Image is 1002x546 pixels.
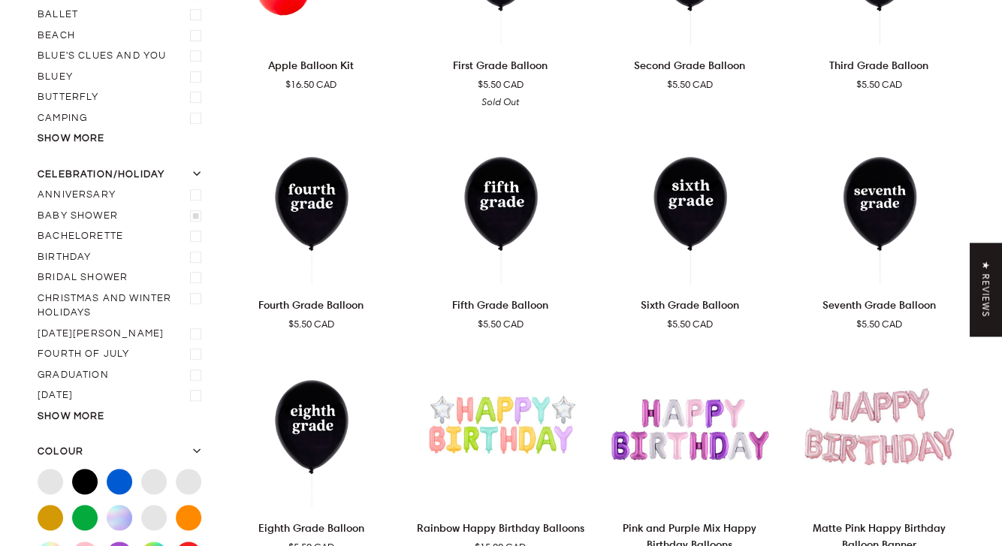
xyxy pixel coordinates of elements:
label: Black [72,469,98,494]
product-grid-item: Fourth Grade Balloon [225,129,397,332]
label: Animal [38,469,63,494]
label: Baby shower [38,206,207,227]
label: Butterfly [38,87,207,108]
label: Birthday [38,247,207,268]
label: Halloween [38,385,207,406]
p: Seventh Grade Balloon [822,297,936,313]
product-grid-item: Sixth Grade Balloon [604,129,775,332]
ul: Filter [38,185,207,406]
span: Colour [38,445,83,460]
em: Sold Out [481,95,519,107]
span: $5.50 CAD [478,77,524,92]
label: Graduation [38,365,207,386]
img: Fifth Grade Balloon [415,129,586,285]
a: Fifth Grade Balloon [415,291,586,331]
p: Apple Balloon Kit [268,57,354,74]
p: Rainbow Happy Birthday Balloons [417,520,584,536]
a: Third Grade Balloon [793,51,964,92]
label: Beach [38,26,207,47]
span: $5.50 CAD [478,317,524,332]
p: Fifth Grade Balloon [452,297,548,313]
product-grid-item: Seventh Grade Balloon [793,129,964,332]
label: Multicolour [141,505,167,530]
a: Matte Pink Happy Birthday Balloon Banner [793,352,964,508]
div: Click to open Judge.me floating reviews tab [970,243,1002,336]
p: Third Grade Balloon [829,57,928,74]
a: Seventh Grade Balloon [793,291,964,331]
p: Sixth Grade Balloon [641,297,739,313]
label: Floral [176,469,201,494]
label: Cinco de Mayo [38,324,207,345]
p: First Grade Balloon [453,57,548,74]
a: Fourth Grade Balloon [225,129,397,285]
span: $5.50 CAD [856,317,902,332]
product-grid-item-variant: Default Title [604,129,775,285]
a: Second Grade Balloon [604,51,775,92]
label: Bachelorette [38,226,207,247]
span: $5.50 CAD [856,77,902,92]
label: Blue [107,469,132,494]
p: Fourth Grade Balloon [258,297,364,313]
button: Colour [38,445,207,463]
label: Ballet [38,5,207,26]
label: Iridescent [107,505,132,530]
product-grid-item-variant: Default Title [415,352,586,508]
product-grid-item: Fifth Grade Balloon [415,129,586,332]
label: Bridal Shower [38,267,207,288]
span: Celebration/Holiday [38,167,164,183]
a: Rainbow Happy Birthday Balloons [415,352,586,508]
span: $16.50 CAD [285,77,337,92]
img: Matte Pink Happy BIrthday Balloon Garland [793,352,964,508]
span: $5.50 CAD [667,317,713,332]
a: Apple Balloon Kit [225,51,397,92]
label: Christmas and Winter Holidays [38,288,207,324]
label: Green [72,505,98,530]
a: Sixth Grade Balloon [604,129,775,285]
span: $5.50 CAD [667,77,713,92]
product-grid-item-variant: Default Title [225,129,397,285]
product-grid-item-variant: Default Title [793,129,964,285]
product-grid-item-variant: Default Title [225,352,397,508]
img: Seventh Grade Balloon [793,129,964,285]
label: Blue's Clues and You [38,46,207,67]
product-grid-item-variant: Default Title [604,352,775,508]
a: First Grade Balloon [415,51,586,109]
label: Fourth of July [38,344,207,365]
label: Gold [38,505,63,530]
img: Pink and Purple Mix Happy Birthday Balloons [604,352,775,508]
a: Fourth Grade Balloon [225,291,397,331]
a: Eighth Grade Balloon [225,352,397,508]
label: Orange [176,505,201,530]
product-grid-item-variant: Default Title [415,129,586,285]
label: Camping [38,108,207,129]
button: Celebration/Holiday [38,167,207,186]
product-grid-item-variant: Default Title [793,352,964,508]
label: Anniversary [38,185,207,206]
label: Checkered [141,469,167,494]
a: Sixth Grade Balloon [604,291,775,331]
button: Show more [38,409,207,424]
span: $5.50 CAD [288,317,334,332]
p: Second Grade Balloon [634,57,745,74]
label: Bluey [38,67,207,88]
button: Show more [38,131,207,146]
p: Eighth Grade Balloon [258,520,364,536]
